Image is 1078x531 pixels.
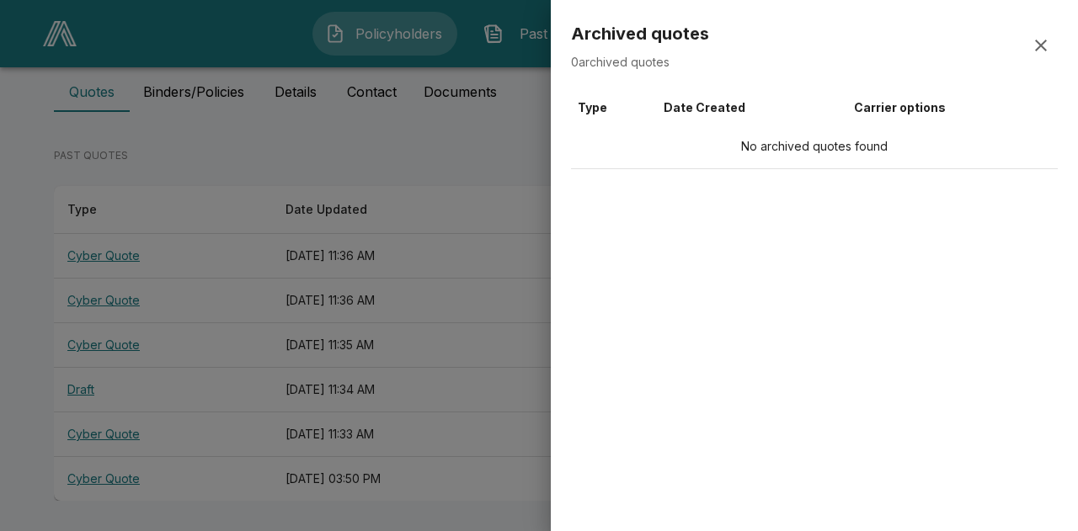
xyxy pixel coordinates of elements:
[657,91,847,125] th: Date Created
[571,91,657,125] th: Type
[847,91,1058,125] th: Carrier options
[571,125,1058,169] td: No archived quotes found
[571,54,709,71] p: 0 archived quotes
[571,20,709,47] h6: Archived quotes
